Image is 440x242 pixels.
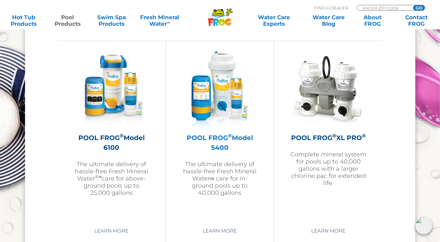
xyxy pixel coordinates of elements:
img: pool-frog-6100-featured-img-v3-300x300.png [74,51,149,126]
a: Hot TubProducts [7,14,41,27]
h2: POOL FROG XL PRO [290,133,366,143]
img: pool-frog-5400-featured-img-v2-300x300.png [182,51,258,126]
input: Zip Code Form [362,5,406,11]
a: AboutFROG [355,14,390,27]
sup: ®∞ [95,174,102,179]
img: XL-PRO-v2-300x300.jpg [291,51,366,126]
a: Swim SpaProducts [94,14,128,27]
sup: ∞ [167,20,170,25]
p: Complete mineral system for pools up to 40,000 gallons with a larger chlorine pac for extended life. [290,151,366,187]
a: PoolProducts [50,14,85,27]
p: The ultimate delivery of hassle-free Fresh Mineral Water∞ care for in-ground pools up to 40,000 g... [182,161,258,196]
sup: ® [332,133,336,139]
a: POOL FROG®XL PRO®Complete mineral system for pools up to 40,000 gallons with a larger chlorine pa... [290,51,366,220]
sup: ® [120,133,124,139]
a: Water CareBlog [312,14,346,27]
sup: ® [228,133,232,139]
a: ContactFROG [399,14,433,27]
a: POOL FROG®Model 6100The ultimate delivery of hassle-free Fresh Mineral Water®∞care for above-grou... [74,51,149,220]
a: Fresh MineralWater∞ [138,14,181,27]
h2: POOL FROG Model 6100 [74,133,149,152]
a: Learn More [304,225,353,237]
a: Water CareExperts [246,14,302,27]
h2: POOL FROG Model 5400 [182,133,258,152]
p: The ultimate delivery of hassle-free Fresh Mineral Water care for above-ground pools up to 25,000... [74,161,149,196]
img: openIcon [415,217,432,234]
p: Find A Dealer [314,5,348,11]
a: POOL FROG®Model 5400The ultimate delivery of hassle-free Fresh Mineral Water∞ care for in-ground ... [182,51,258,220]
a: Learn More [195,225,244,237]
input: GO [413,5,425,10]
a: Learn More [87,225,136,237]
sup: ® [362,133,366,139]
